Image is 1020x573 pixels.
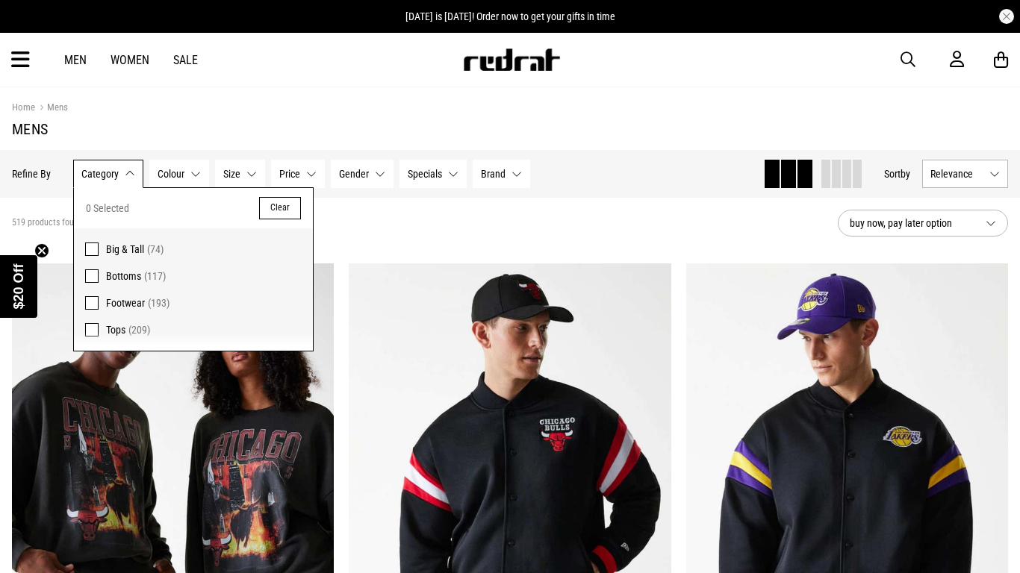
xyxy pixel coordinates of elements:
span: Colour [158,168,184,180]
img: Redrat logo [462,48,561,71]
a: Women [111,53,149,67]
button: buy now, pay later option [838,210,1008,237]
span: buy now, pay later option [850,214,974,232]
button: Brand [473,160,530,188]
span: [DATE] is [DATE]! Order now to get your gifts in time [405,10,615,22]
span: 0 Selected [86,199,129,217]
button: Relevance [922,160,1008,188]
span: Footwear [106,297,145,309]
button: Price [271,160,325,188]
h1: Mens [12,120,1008,138]
span: 519 products found [12,217,83,229]
span: Relevance [930,168,983,180]
button: Close teaser [34,243,49,258]
span: Bottoms [106,270,141,282]
span: $20 Off [11,263,26,309]
a: Mens [35,101,68,116]
span: (117) [144,270,166,282]
button: Specials [399,160,467,188]
a: Home [12,101,35,113]
span: Gender [339,168,369,180]
button: Colour [149,160,209,188]
span: Specials [408,168,442,180]
span: Price [279,168,300,180]
span: Brand [481,168,506,180]
a: Sale [173,53,198,67]
span: Tops [106,324,125,336]
div: Category [73,187,314,351]
a: Men [64,53,87,67]
button: Category [73,160,143,188]
button: Sortby [884,165,910,183]
button: Gender [331,160,394,188]
span: (74) [147,243,164,255]
p: Refine By [12,168,51,180]
span: (193) [148,297,170,309]
button: Size [215,160,265,188]
span: Size [223,168,240,180]
span: Category [81,168,119,180]
span: Big & Tall [106,243,144,255]
button: Clear [259,197,301,219]
span: by [901,168,910,180]
span: (209) [128,324,150,336]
